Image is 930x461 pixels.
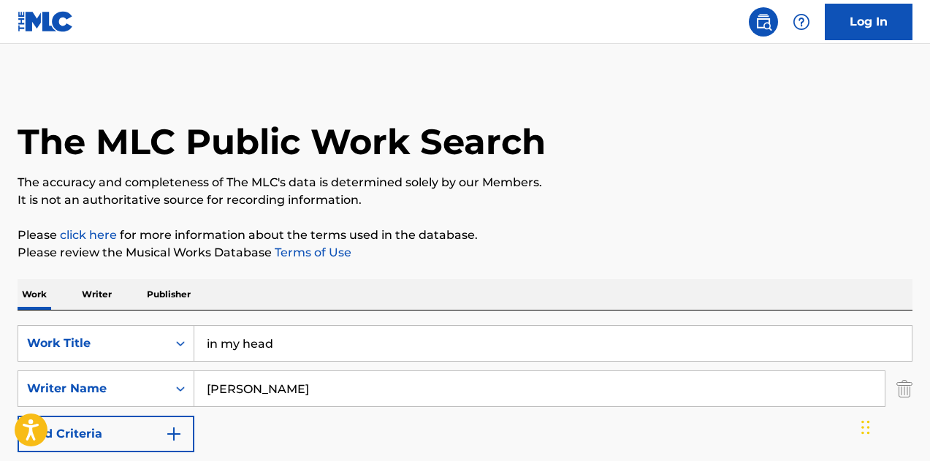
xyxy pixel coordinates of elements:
[18,226,912,244] p: Please for more information about the terms used in the database.
[18,120,546,164] h1: The MLC Public Work Search
[825,4,912,40] a: Log In
[18,279,51,310] p: Work
[18,11,74,32] img: MLC Logo
[18,416,194,452] button: Add Criteria
[272,245,351,259] a: Terms of Use
[18,244,912,262] p: Please review the Musical Works Database
[77,279,116,310] p: Writer
[896,370,912,407] img: Delete Criterion
[165,425,183,443] img: 9d2ae6d4665cec9f34b9.svg
[749,7,778,37] a: Public Search
[861,405,870,449] div: Drag
[857,391,930,461] iframe: Chat Widget
[755,13,772,31] img: search
[142,279,195,310] p: Publisher
[18,191,912,209] p: It is not an authoritative source for recording information.
[60,228,117,242] a: click here
[787,7,816,37] div: Help
[27,335,159,352] div: Work Title
[18,174,912,191] p: The accuracy and completeness of The MLC's data is determined solely by our Members.
[793,13,810,31] img: help
[27,380,159,397] div: Writer Name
